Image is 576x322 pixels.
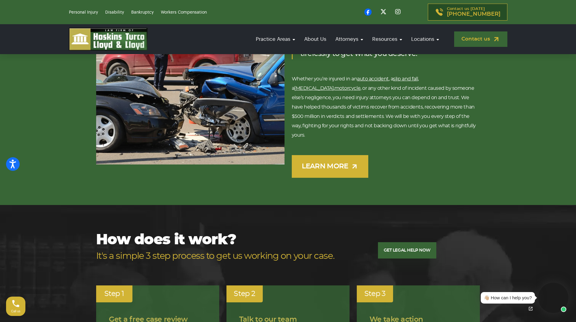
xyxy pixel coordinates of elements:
[96,248,334,264] span: It's a simple 3 step process to get us working on your case.
[69,28,148,50] img: logo
[96,232,334,264] h2: How does it work?
[484,294,532,301] div: 👋🏼 How can I help you?
[301,31,329,48] a: About Us
[161,10,207,15] a: Workers Compensation
[334,86,360,91] a: motorcycle
[131,10,154,15] a: Bankruptcy
[393,76,418,81] a: slip and fall
[292,74,480,140] p: Whether you’re injured in an , a , a , , or any other kind of incident caused by someone else’s n...
[408,31,442,48] a: Locations
[447,11,500,17] span: [PHONE_NUMBER]
[454,31,507,47] a: Contact us
[447,7,500,17] p: Contact us [DATE]
[332,31,366,48] a: Attorneys
[96,40,285,165] img: When you’re injured in an accident,
[428,4,507,21] a: Contact us [DATE][PHONE_NUMBER]
[253,31,298,48] a: Practice Areas
[226,285,263,302] div: Step 2
[524,302,537,315] a: Open chat
[351,163,358,170] img: arrow-up-right-light.svg
[378,242,436,259] a: GET LEGAL HELP NOW
[105,10,124,15] a: Disability
[96,285,132,302] div: Step 1
[294,86,334,91] a: [MEDICAL_DATA]
[69,10,98,15] a: Personal Injury
[357,76,389,81] a: auto accident
[369,31,405,48] a: Resources
[11,310,21,313] span: Call us
[357,285,393,302] div: Step 3
[292,155,368,178] a: LEARN MORE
